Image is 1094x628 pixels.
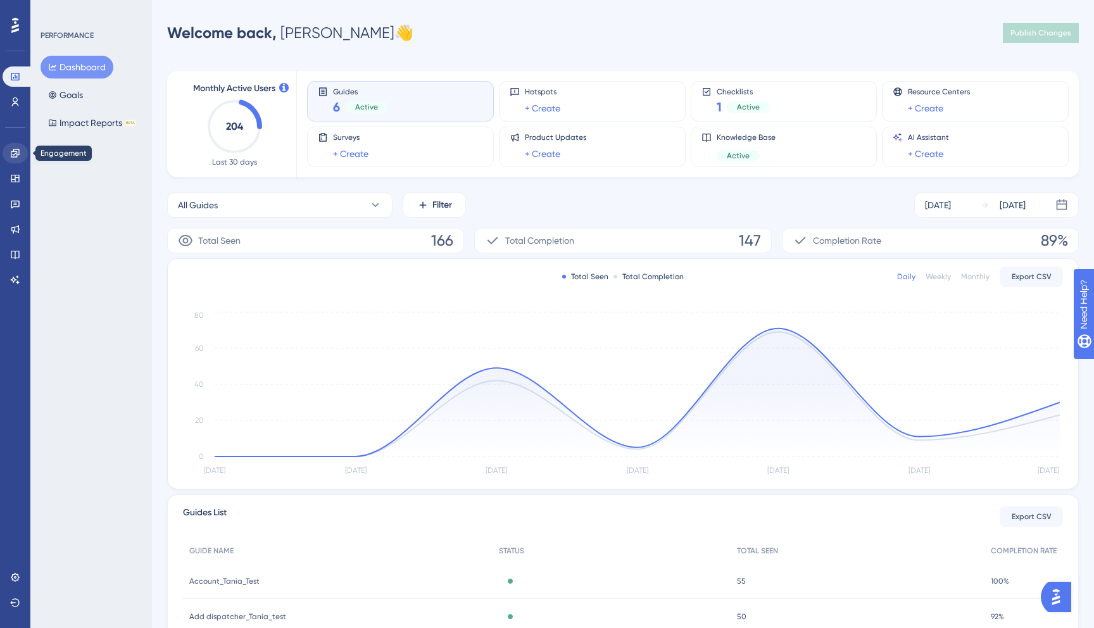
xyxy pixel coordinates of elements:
span: Total Completion [505,233,574,248]
div: Daily [897,272,915,282]
span: Publish Changes [1010,28,1071,38]
span: Account_Tania_Test [189,576,260,586]
span: 92% [991,612,1004,622]
span: TOTAL SEEN [737,546,778,556]
span: Total Seen [198,233,241,248]
tspan: 0 [199,452,204,461]
iframe: UserGuiding AI Assistant Launcher [1041,578,1079,616]
span: 1 [717,98,722,116]
button: Filter [403,192,466,218]
div: Total Completion [613,272,684,282]
span: Last 30 days [212,157,257,167]
tspan: 80 [194,311,204,320]
span: Add dispatcher_Tania_test [189,612,286,622]
span: Export CSV [1012,272,1052,282]
span: 100% [991,576,1009,586]
span: COMPLETION RATE [991,546,1057,556]
tspan: [DATE] [345,466,367,475]
span: 55 [737,576,746,586]
span: 147 [739,230,761,251]
button: Goals [41,84,91,106]
text: 204 [226,120,244,132]
span: Product Updates [525,132,586,142]
span: Need Help? [30,3,79,18]
span: Knowledge Base [717,132,776,142]
div: Monthly [961,272,990,282]
div: BETA [125,120,136,126]
span: Active [727,151,750,161]
tspan: [DATE] [1038,466,1059,475]
div: [DATE] [925,198,951,213]
button: Impact ReportsBETA [41,111,144,134]
tspan: [DATE] [204,466,225,475]
div: [PERSON_NAME] 👋 [167,23,413,43]
div: [DATE] [1000,198,1026,213]
span: Hotspots [525,87,560,97]
span: 89% [1041,230,1068,251]
tspan: [DATE] [909,466,930,475]
span: Resource Centers [908,87,970,97]
span: Completion Rate [813,233,881,248]
span: Filter [432,198,452,213]
span: 166 [431,230,453,251]
button: Export CSV [1000,506,1063,527]
span: Active [737,102,760,112]
div: PERFORMANCE [41,30,94,41]
span: Guides List [183,505,227,528]
tspan: 20 [195,416,204,425]
span: Checklists [717,87,770,96]
span: STATUS [499,546,524,556]
a: + Create [525,146,560,161]
div: Total Seen [562,272,608,282]
div: Weekly [926,272,951,282]
button: Export CSV [1000,267,1063,287]
button: Publish Changes [1003,23,1079,43]
a: + Create [333,146,368,161]
tspan: [DATE] [486,466,507,475]
span: Surveys [333,132,368,142]
span: Export CSV [1012,512,1052,522]
span: 50 [737,612,746,622]
button: All Guides [167,192,393,218]
span: AI Assistant [908,132,949,142]
span: 6 [333,98,340,116]
span: Active [355,102,378,112]
span: GUIDE NAME [189,546,234,556]
a: + Create [908,146,943,161]
span: All Guides [178,198,218,213]
tspan: [DATE] [627,466,648,475]
tspan: [DATE] [767,466,789,475]
tspan: 40 [194,380,204,389]
span: Monthly Active Users [193,81,275,96]
a: + Create [908,101,943,116]
tspan: 60 [195,344,204,353]
span: Guides [333,87,388,96]
a: + Create [525,101,560,116]
button: Dashboard [41,56,113,78]
span: Welcome back, [167,23,277,42]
